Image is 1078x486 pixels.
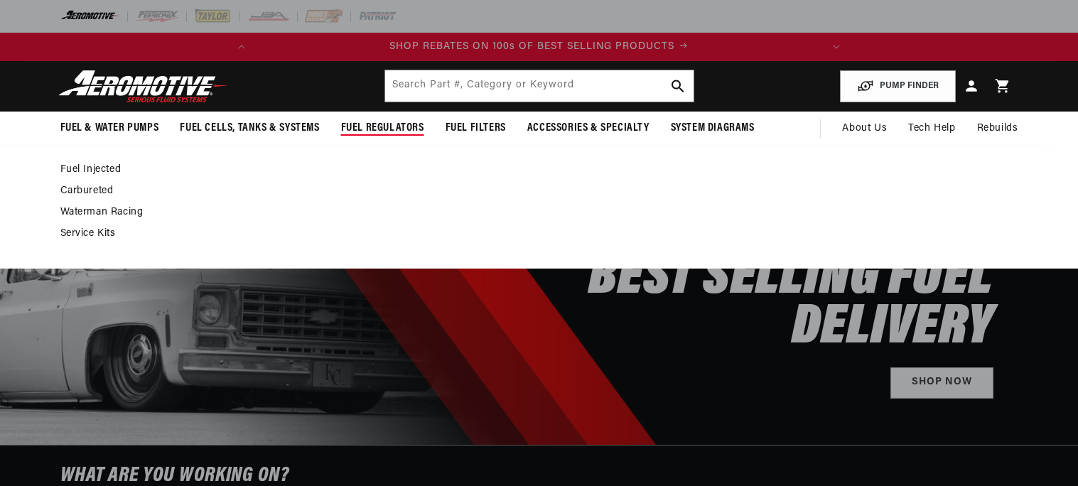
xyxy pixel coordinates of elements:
[60,227,1004,240] a: Service Kits
[60,163,1004,176] a: Fuel Injected
[50,112,170,145] summary: Fuel & Water Pumps
[330,112,435,145] summary: Fuel Regulators
[890,367,993,399] a: Shop Now
[341,121,424,136] span: Fuel Regulators
[386,204,993,353] h2: SHOP SUMMER REBATES ON BEST SELLING FUEL DELIVERY
[527,121,650,136] span: Accessories & Specialty
[908,121,955,136] span: Tech Help
[227,33,256,61] button: Translation missing: en.sections.announcements.previous_announcement
[671,121,755,136] span: System Diagrams
[435,112,517,145] summary: Fuel Filters
[60,185,1004,198] a: Carbureted
[966,112,1029,146] summary: Rebuilds
[60,121,159,136] span: Fuel & Water Pumps
[898,112,966,146] summary: Tech Help
[256,39,822,55] div: 1 of 2
[822,33,851,61] button: Translation missing: en.sections.announcements.next_announcement
[180,121,319,136] span: Fuel Cells, Tanks & Systems
[389,41,674,52] span: SHOP REBATES ON 100s OF BEST SELLING PRODUCTS
[446,121,506,136] span: Fuel Filters
[256,39,822,55] div: Announcement
[60,206,1004,219] a: Waterman Racing
[25,33,1054,61] slideshow-component: Translation missing: en.sections.announcements.announcement_bar
[55,70,232,103] img: Aeromotive
[977,121,1018,136] span: Rebuilds
[660,112,765,145] summary: System Diagrams
[831,112,898,146] a: About Us
[662,70,694,102] button: search button
[169,112,330,145] summary: Fuel Cells, Tanks & Systems
[385,70,694,102] input: Search by Part Number, Category or Keyword
[256,39,822,55] a: SHOP REBATES ON 100s OF BEST SELLING PRODUCTS
[840,70,956,102] button: PUMP FINDER
[842,123,887,134] span: About Us
[517,112,660,145] summary: Accessories & Specialty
